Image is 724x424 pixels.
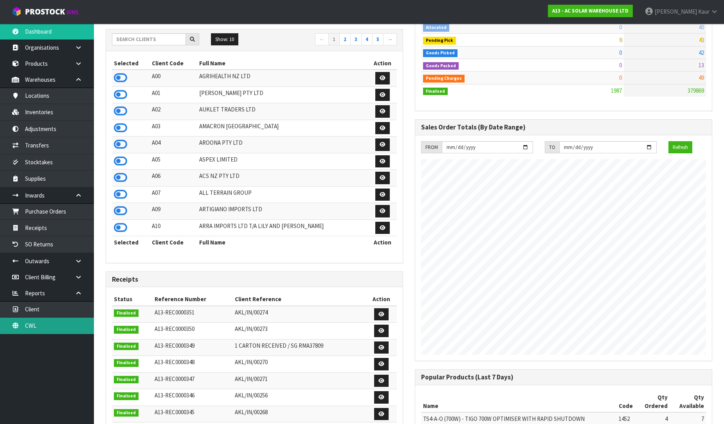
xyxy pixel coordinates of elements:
span: AKL/IN/00273 [235,325,268,332]
a: 5 [372,33,384,46]
span: A13-REC0000347 [155,375,195,383]
span: A13-REC0000349 [155,342,195,349]
span: 0 [619,23,622,31]
h3: Popular Products (Last 7 Days) [421,374,706,381]
span: Pending Pick [423,37,456,45]
span: A13-REC0000351 [155,309,195,316]
span: AKL/IN/00274 [235,309,268,316]
a: → [383,33,397,46]
th: Client Reference [233,293,366,305]
span: A13-REC0000350 [155,325,195,332]
th: Client Code [150,236,197,249]
td: ASPEX LIMITED [197,153,368,170]
small: WMS [67,9,79,16]
th: Reference Number [153,293,233,305]
span: AKL/IN/00270 [235,358,268,366]
td: A05 [150,153,197,170]
td: A01 [150,86,197,103]
th: Selected [112,236,150,249]
th: Selected [112,57,150,70]
span: Pending Charges [423,75,465,83]
td: ARTIGIANO IMPORTS LTD [197,203,368,220]
span: Goods Picked [423,49,457,57]
span: Finalised [423,88,448,95]
span: Finalised [114,343,139,350]
span: 43 [699,36,704,43]
button: Refresh [668,141,692,154]
span: Finalised [114,326,139,334]
th: Full Name [197,57,368,70]
th: Status [112,293,153,305]
td: ARRA IMPORTS LTD T/A LILY AND [PERSON_NAME] [197,219,368,236]
th: Action [368,236,397,249]
td: A04 [150,137,197,153]
th: Code [617,391,635,412]
span: AKL/IN/00271 [235,375,268,383]
a: A13 - AC SOLAR WAREHOUSE LTD [548,5,633,17]
span: Finalised [114,359,139,367]
input: Search clients [112,33,186,45]
a: 2 [339,33,351,46]
span: Allocated [423,24,449,32]
td: A00 [150,70,197,86]
td: A02 [150,103,197,120]
th: Full Name [197,236,368,249]
span: 49 [699,74,704,81]
span: A13-REC0000345 [155,408,195,416]
td: ALL TERRAIN GROUP [197,186,368,203]
strong: A13 - AC SOLAR WAREHOUSE LTD [552,7,629,14]
td: [PERSON_NAME] PTY LTD [197,86,368,103]
th: Action [368,57,397,70]
img: cube-alt.png [12,7,22,16]
th: Qty Ordered [635,391,670,412]
button: Show: 10 [211,33,238,46]
nav: Page navigation [260,33,397,47]
span: AKL/IN/00268 [235,408,268,416]
span: Kaur [698,8,710,15]
td: A09 [150,203,197,220]
td: AUKLET TRADERS LTD [197,103,368,120]
a: 4 [361,33,373,46]
a: 3 [350,33,362,46]
td: A06 [150,170,197,187]
td: AMACRON [GEOGRAPHIC_DATA] [197,120,368,137]
td: ACS NZ PTY LTD [197,170,368,187]
h3: Receipts [112,276,397,283]
span: 1 CARTON RECEIVED / SG RMA37809 [235,342,323,349]
span: A13-REC0000348 [155,358,195,366]
span: [PERSON_NAME] [655,8,697,15]
span: Finalised [114,309,139,317]
td: AROONA PTY LTD [197,137,368,153]
th: Name [421,391,617,412]
td: A10 [150,219,197,236]
td: A03 [150,120,197,137]
th: Qty Available [670,391,706,412]
span: Finalised [114,392,139,400]
span: 0 [619,74,622,81]
span: A13-REC0000346 [155,392,195,399]
span: 1987 [611,87,622,94]
span: 0 [619,61,622,69]
span: 0 [619,49,622,56]
td: AGRIHEALTH NZ LTD [197,70,368,86]
th: Client Code [150,57,197,70]
a: ← [315,33,329,46]
span: 42 [699,49,704,56]
span: 13 [699,61,704,69]
div: TO [545,141,559,154]
span: 40 [699,23,704,31]
span: Goods Packed [423,62,459,70]
a: 1 [328,33,340,46]
div: FROM [421,141,442,154]
h3: Sales Order Totals (By Date Range) [421,124,706,131]
span: AKL/IN/00256 [235,392,268,399]
th: Action [366,293,397,305]
span: Finalised [114,409,139,417]
td: A07 [150,186,197,203]
span: ProStock [25,7,65,17]
span: Finalised [114,376,139,384]
span: 379869 [688,87,704,94]
span: 0 [619,36,622,43]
